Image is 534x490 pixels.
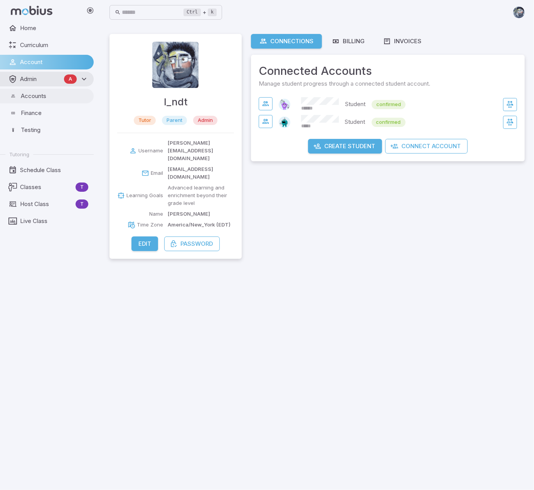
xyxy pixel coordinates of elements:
span: Schedule Class [20,166,88,174]
img: pentagon.svg [279,99,290,110]
span: confirmed [372,118,406,126]
p: Username [138,147,163,155]
span: Curriculum [20,41,88,49]
button: Switch to Ariel Robinson [503,98,517,111]
button: Create Student [308,139,382,154]
span: Accounts [21,92,88,100]
span: tutor [134,117,156,124]
div: Invoices [383,37,421,46]
span: Live Class [20,217,88,225]
span: Finance [21,109,88,117]
span: parent [162,117,187,124]
button: Switch to Seth Robinson [503,116,517,129]
span: Manage student progress through a connected student account. [259,79,517,88]
span: confirmed [372,101,406,108]
div: + [184,8,217,17]
button: View Connection [259,97,273,110]
p: [EMAIL_ADDRESS][DOMAIN_NAME] [168,166,234,181]
p: Advanced learning and enrichment beyond their grade level [168,184,234,207]
img: Andrew [152,42,199,88]
span: Classes [20,183,72,191]
span: T [76,200,88,208]
span: Connected Accounts [259,63,517,79]
span: Admin [20,75,61,83]
p: Email [151,169,163,177]
span: Home [20,24,88,32]
p: [PERSON_NAME] [168,210,210,218]
p: Student [345,100,366,109]
img: octagon.svg [279,117,290,128]
h4: l_ndt [164,94,187,110]
kbd: k [208,8,217,16]
span: admin [193,117,217,124]
p: Learning Goals [126,192,163,199]
span: A [64,75,77,83]
p: [PERSON_NAME][EMAIL_ADDRESS][DOMAIN_NAME] [168,139,234,162]
kbd: Ctrl [184,8,201,16]
button: Edit [131,237,158,251]
div: Billing [332,37,365,46]
span: Host Class [20,200,72,208]
span: Account [20,58,88,66]
span: Tutoring [9,151,29,158]
p: Time Zone [137,221,163,229]
button: Connect Account [385,139,468,154]
img: andrew.jpg [513,7,525,18]
div: Connections [259,37,313,46]
p: America/New_York (EDT) [168,221,231,229]
span: Testing [21,126,88,134]
button: View Connection [259,115,273,128]
button: Password [164,237,220,251]
p: Name [149,210,163,218]
p: Student [345,118,366,127]
span: T [76,183,88,191]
